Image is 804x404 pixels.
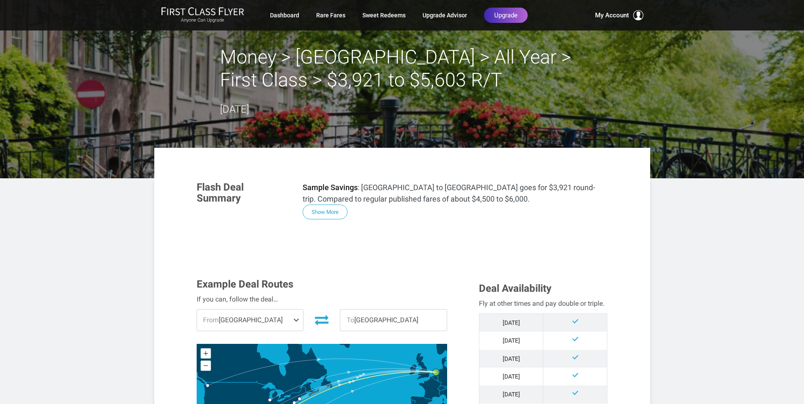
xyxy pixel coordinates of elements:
[310,310,334,329] button: Invert Route Direction
[419,376,444,401] path: France
[438,385,446,391] path: Switzerland
[197,294,448,305] div: If you can, follow the deal…
[197,310,303,331] span: [GEOGRAPHIC_DATA]
[437,379,438,381] path: Luxembourg
[316,8,345,23] a: Rare Fares
[347,316,354,324] span: To
[362,8,406,23] a: Sweet Redeems
[220,46,584,91] h2: Money > [GEOGRAPHIC_DATA] > All Year > First Class > $3,921 to $5,603 R/T
[206,384,213,387] g: Seattle
[423,8,467,23] a: Upgrade Advisor
[161,7,244,24] a: First Class FlyerAnyone Can Upgrade
[303,183,358,192] strong: Sample Savings
[479,332,543,349] td: [DATE]
[413,353,430,379] path: United Kingdom
[479,282,551,294] span: Deal Availability
[438,365,454,387] path: Germany
[298,397,305,400] g: Boston
[161,7,244,16] img: First Class Flyer
[595,10,629,20] span: My Account
[303,205,348,219] button: Show More
[197,278,293,290] span: Example Deal Routes
[484,8,528,23] a: Upgrade
[431,375,438,381] path: Belgium
[268,398,275,401] g: Chicago
[479,385,543,403] td: [DATE]
[270,8,299,23] a: Dashboard
[161,17,244,23] small: Anyone Can Upgrade
[340,310,447,331] span: [GEOGRAPHIC_DATA]
[197,182,290,204] h3: Flash Deal Summary
[442,356,450,365] path: Denmark
[595,10,643,20] button: My Account
[479,350,543,368] td: [DATE]
[479,368,543,385] td: [DATE]
[432,369,445,376] g: Amsterdam
[220,103,249,115] time: [DATE]
[203,316,219,324] span: From
[479,298,607,309] div: Fly at other times and pay double or triple.
[479,313,543,332] td: [DATE]
[303,182,608,205] p: : [GEOGRAPHIC_DATA] to [GEOGRAPHIC_DATA] goes for $3,921 round-trip. Compared to regular publishe...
